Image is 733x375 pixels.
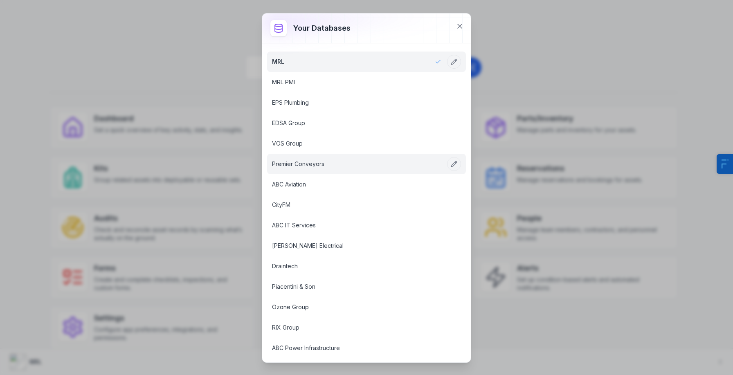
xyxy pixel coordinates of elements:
a: ABC Aviation [272,180,441,189]
a: [PERSON_NAME] Electrical [272,242,441,250]
a: CityFM [272,201,441,209]
a: ABC IT Services [272,221,441,229]
a: ABC Power Infrastructure [272,344,441,352]
a: Premier Conveyors [272,160,441,168]
a: Ozone Group [272,303,441,311]
a: RIX Group [272,323,441,332]
a: MRL PMI [272,78,441,86]
a: Piacentini & Son [272,283,441,291]
a: EPS Plumbing [272,99,441,107]
a: EDSA Group [272,119,441,127]
a: MRL [272,58,441,66]
a: Draintech [272,262,441,270]
h3: Your databases [293,22,351,34]
a: VOS Group [272,139,441,148]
